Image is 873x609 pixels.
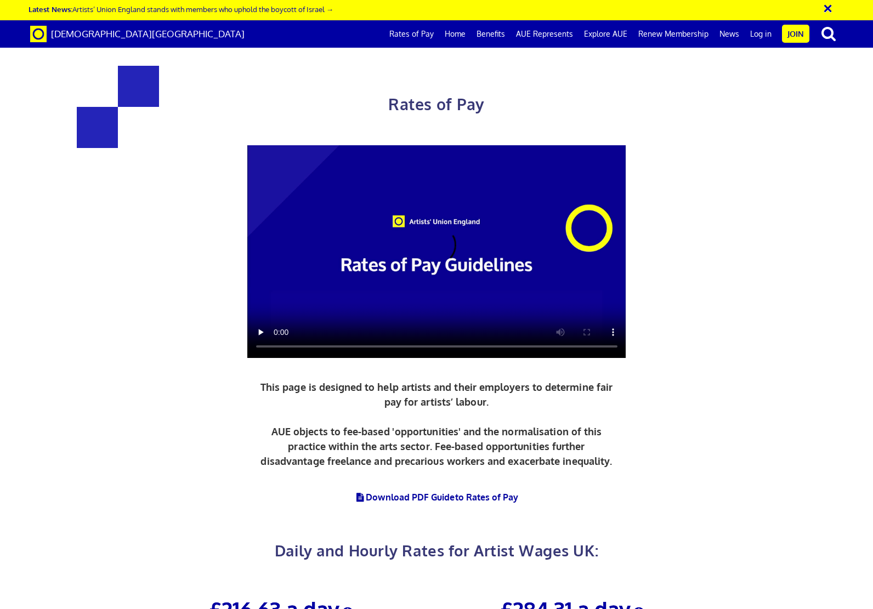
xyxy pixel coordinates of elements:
[51,28,245,39] span: [DEMOGRAPHIC_DATA][GEOGRAPHIC_DATA]
[29,4,333,14] a: Latest News:Artists’ Union England stands with members who uphold the boycott of Israel →
[355,492,519,503] a: Download PDF Guideto Rates of Pay
[471,20,511,48] a: Benefits
[579,20,633,48] a: Explore AUE
[633,20,714,48] a: Renew Membership
[455,492,519,503] span: to Rates of Pay
[782,25,809,43] a: Join
[511,20,579,48] a: AUE Represents
[275,541,598,560] span: Daily and Hourly Rates for Artist Wages UK:
[384,20,439,48] a: Rates of Pay
[258,380,616,469] p: This page is designed to help artists and their employers to determine fair pay for artists’ labo...
[388,94,484,114] span: Rates of Pay
[22,20,253,48] a: Brand [DEMOGRAPHIC_DATA][GEOGRAPHIC_DATA]
[714,20,745,48] a: News
[439,20,471,48] a: Home
[745,20,777,48] a: Log in
[29,4,72,14] strong: Latest News:
[812,22,846,45] button: search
